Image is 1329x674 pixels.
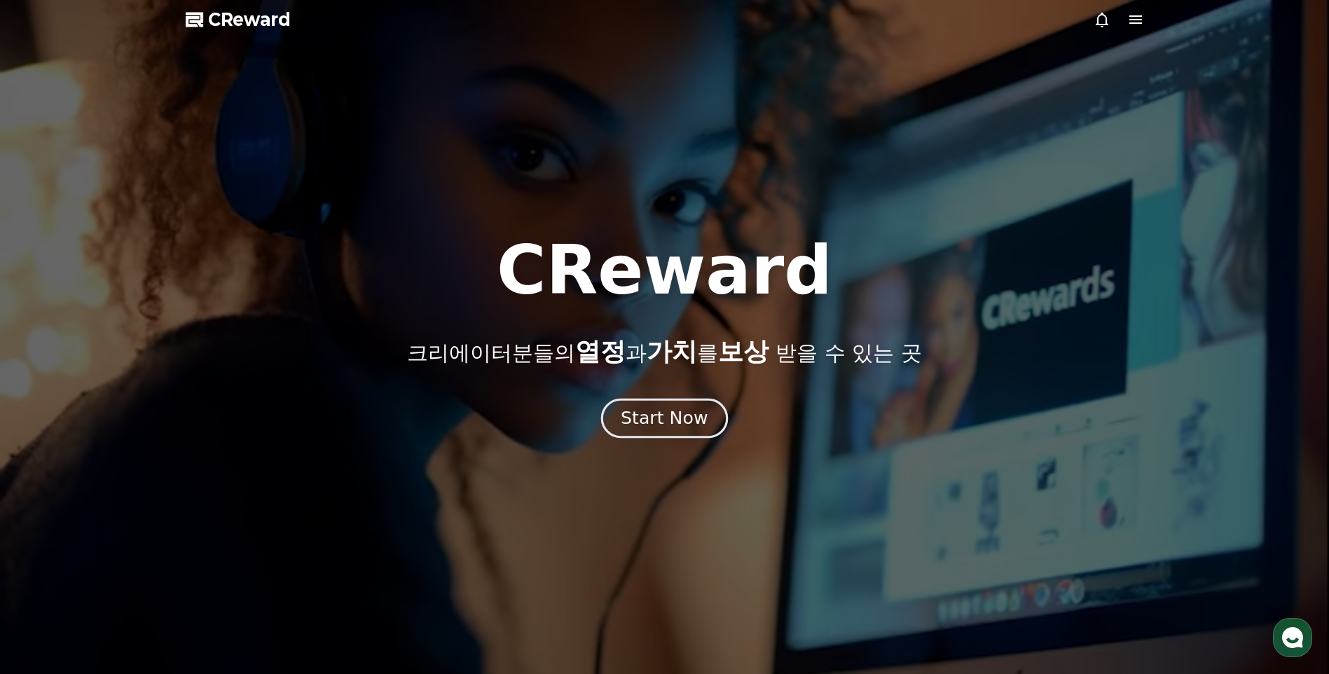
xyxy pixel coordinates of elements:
[208,8,291,31] span: CReward
[647,337,697,366] span: 가치
[186,8,291,31] a: CReward
[4,444,92,479] a: 홈
[128,466,145,477] span: 대화
[216,465,233,476] span: 설정
[92,444,181,479] a: 대화
[575,337,626,366] span: 열정
[181,444,269,479] a: 설정
[407,338,921,366] p: 크리에이터분들의 과 를 받을 수 있는 곳
[601,399,728,439] button: Start Now
[621,406,708,430] div: Start Now
[604,413,725,427] a: Start Now
[497,237,832,304] h1: CReward
[44,465,53,476] span: 홈
[718,337,769,366] span: 보상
